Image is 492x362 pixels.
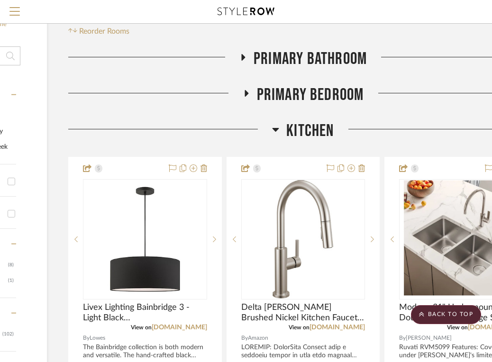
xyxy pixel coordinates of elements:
[8,273,14,288] div: (1)
[242,180,365,299] div: 0
[131,325,152,330] span: View on
[90,334,105,343] span: Lowes
[68,26,129,37] button: Reorder Rooms
[257,85,364,105] span: Primary Bedroom
[289,325,310,330] span: View on
[447,325,468,330] span: View on
[254,49,367,69] span: Primary Bathroom
[241,334,248,343] span: By
[8,257,14,272] div: (8)
[152,324,207,331] a: [DOMAIN_NAME]
[86,180,204,299] img: Livex Lighting Bainbridge 3 -Light Black Modern/contemporary Drum Medium Hanging Pendant light
[83,334,90,343] span: By
[273,180,334,299] img: Delta Nicoli Brushed Nickel Kitchen Faucet with Pull Down Sprayer, Modern Single Hole Kitchen Sin...
[83,302,207,323] span: Livex Lighting Bainbridge 3 -Light Black Modern/contemporary Drum Medium Hanging Pendant light
[286,121,334,141] span: Kitchen
[406,334,452,343] span: [PERSON_NAME]
[79,26,129,37] span: Reorder Rooms
[310,324,365,331] a: [DOMAIN_NAME]
[2,326,14,342] div: (102)
[399,334,406,343] span: By
[411,305,481,324] scroll-to-top-button: BACK TO TOP
[248,334,268,343] span: Amazon
[241,302,365,323] span: Delta [PERSON_NAME] Brushed Nickel Kitchen Faucet with Pull Down Sprayer, Modern Single Hole Kitc...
